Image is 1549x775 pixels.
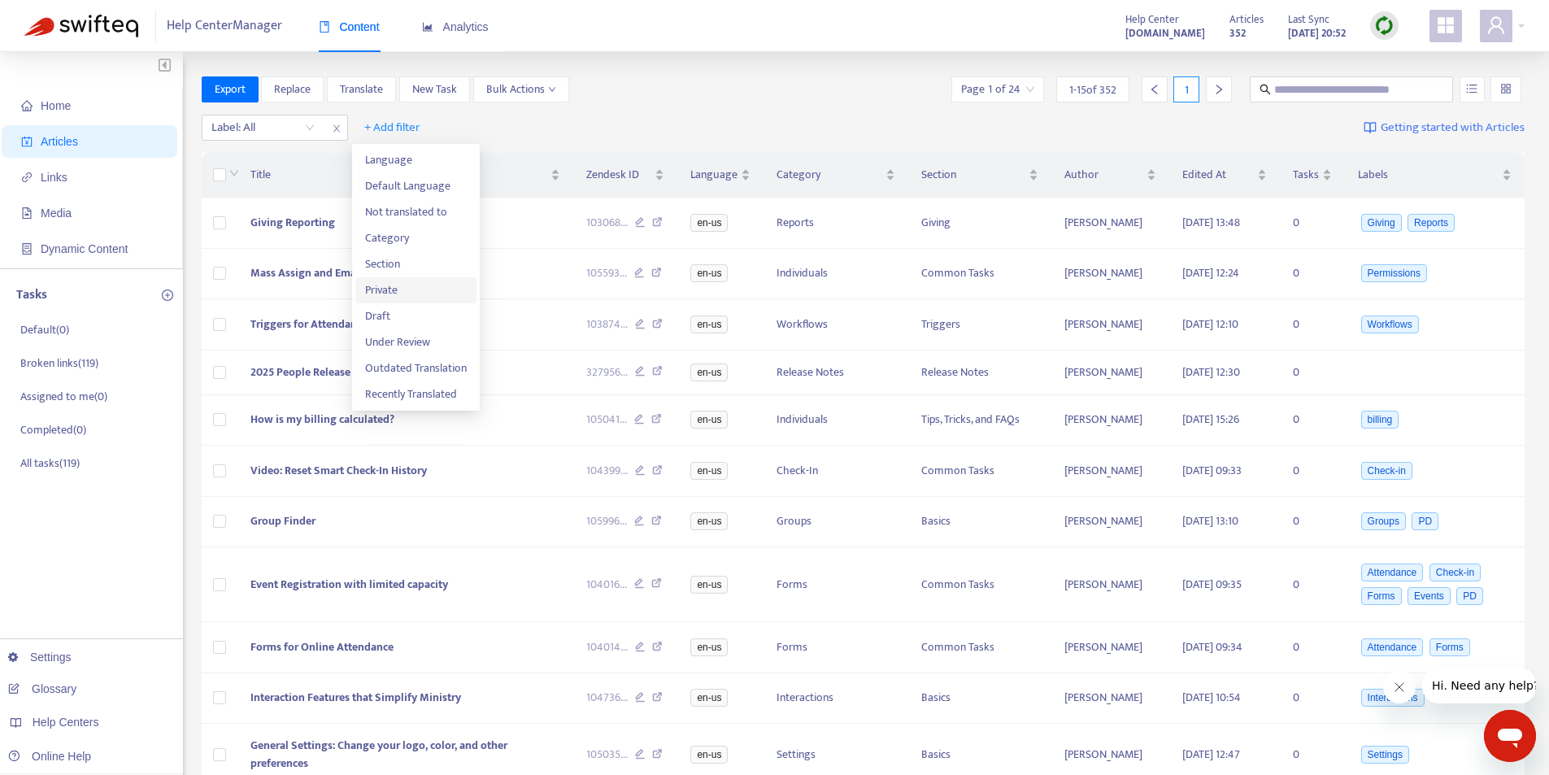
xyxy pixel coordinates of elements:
[908,673,1051,725] td: Basics
[1280,198,1345,249] td: 0
[921,166,1025,184] span: Section
[365,177,467,195] span: Default Language
[340,81,383,98] span: Translate
[1182,213,1240,232] span: [DATE] 13:48
[422,20,489,33] span: Analytics
[777,166,882,184] span: Category
[365,229,467,247] span: Category
[764,299,908,350] td: Workflows
[250,688,461,707] span: Interaction Features that Simplify Ministry
[326,119,347,138] span: close
[1069,81,1116,98] span: 1 - 15 of 352
[1408,214,1455,232] span: Reports
[229,168,239,178] span: down
[1051,299,1169,350] td: [PERSON_NAME]
[24,15,138,37] img: Swifteq
[764,198,908,249] td: Reports
[1182,512,1238,530] span: [DATE] 13:10
[1364,121,1377,134] img: image-link
[41,242,128,255] span: Dynamic Content
[215,81,246,98] span: Export
[1182,745,1240,764] span: [DATE] 12:47
[1288,11,1329,28] span: Last Sync
[764,395,908,446] td: Individuals
[20,321,69,338] p: Default ( 0 )
[1364,115,1525,141] a: Getting started with Articles
[8,750,91,763] a: Online Help
[16,285,47,305] p: Tasks
[412,81,457,98] span: New Task
[250,315,368,333] span: Triggers for Attendance
[33,716,99,729] span: Help Centers
[250,575,448,594] span: Event Registration with limited capacity
[908,198,1051,249] td: Giving
[41,99,71,112] span: Home
[1412,512,1438,530] span: PD
[399,76,470,102] button: New Task
[1280,547,1345,622] td: 0
[20,388,107,405] p: Assigned to me ( 0 )
[764,249,908,300] td: Individuals
[1361,746,1409,764] span: Settings
[1288,24,1346,42] strong: [DATE] 20:52
[1422,668,1536,703] iframe: Message from company
[250,363,381,381] span: 2025 People Release Notes
[1361,638,1424,656] span: Attendance
[250,461,427,480] span: Video: Reset Smart Check-In History
[690,316,728,333] span: en-us
[8,651,72,664] a: Settings
[764,350,908,395] td: Release Notes
[1213,84,1225,95] span: right
[365,359,467,377] span: Outdated Translation
[1361,264,1427,282] span: Permissions
[1280,350,1345,395] td: 0
[586,214,628,232] span: 103068 ...
[677,153,764,198] th: Language
[690,462,728,480] span: en-us
[41,207,72,220] span: Media
[250,410,394,429] span: How is my billing calculated?
[1182,410,1239,429] span: [DATE] 15:26
[908,622,1051,673] td: Common Tasks
[364,118,420,137] span: + Add filter
[908,395,1051,446] td: Tips, Tricks, and FAQs
[690,512,728,530] span: en-us
[1361,462,1412,480] span: Check-in
[573,153,678,198] th: Zendesk ID
[20,355,98,372] p: Broken links ( 119 )
[250,263,456,282] span: Mass Assign and Email Login Information
[1051,153,1169,198] th: Author
[1374,15,1395,36] img: sync.dc5367851b00ba804db3.png
[250,512,315,530] span: Group Finder
[690,364,728,381] span: en-us
[908,446,1051,497] td: Common Tasks
[586,746,628,764] span: 105035 ...
[586,316,628,333] span: 103874 ...
[365,333,467,351] span: Under Review
[690,746,728,764] span: en-us
[365,151,467,169] span: Language
[1358,166,1499,184] span: Labels
[1051,673,1169,725] td: [PERSON_NAME]
[764,673,908,725] td: Interactions
[908,350,1051,395] td: Release Notes
[20,421,86,438] p: Completed ( 0 )
[1280,395,1345,446] td: 0
[1260,84,1271,95] span: search
[365,307,467,325] span: Draft
[1436,15,1455,35] span: appstore
[21,172,33,183] span: link
[1173,76,1199,102] div: 1
[352,115,433,141] button: + Add filter
[41,171,67,184] span: Links
[908,249,1051,300] td: Common Tasks
[1429,638,1470,656] span: Forms
[1051,547,1169,622] td: [PERSON_NAME]
[908,299,1051,350] td: Triggers
[1125,11,1179,28] span: Help Center
[1051,350,1169,395] td: [PERSON_NAME]
[1182,575,1242,594] span: [DATE] 09:35
[486,81,556,98] span: Bulk Actions
[1051,249,1169,300] td: [PERSON_NAME]
[1381,119,1525,137] span: Getting started with Articles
